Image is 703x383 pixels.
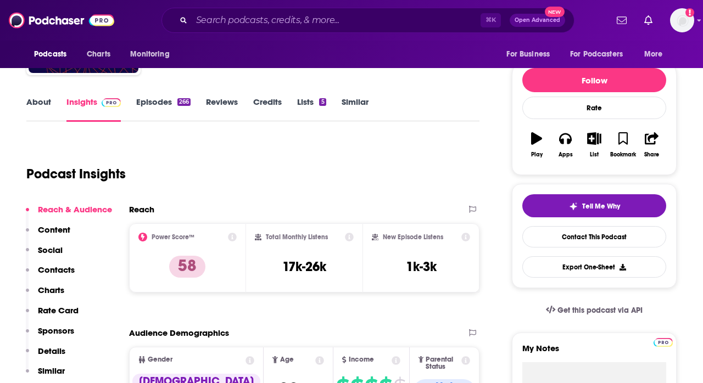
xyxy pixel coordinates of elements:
[349,356,374,363] span: Income
[590,151,599,158] div: List
[102,98,121,107] img: Podchaser Pro
[551,125,579,165] button: Apps
[280,356,294,363] span: Age
[38,365,65,376] p: Similar
[26,204,112,224] button: Reach & Audience
[177,98,191,106] div: 266
[506,47,550,62] span: For Business
[481,13,501,27] span: ⌘ K
[38,204,112,215] p: Reach & Audience
[26,346,65,366] button: Details
[569,202,578,211] img: tell me why sparkle
[342,97,369,122] a: Similar
[169,256,205,278] p: 58
[612,11,631,30] a: Show notifications dropdown
[406,258,437,275] h3: 1k-3k
[531,151,543,158] div: Play
[38,264,75,275] p: Contacts
[515,18,560,23] span: Open Advanced
[685,8,694,17] svg: Add a profile image
[426,356,459,370] span: Parental Status
[38,285,64,295] p: Charts
[319,98,326,106] div: 5
[26,44,81,65] button: open menu
[670,8,694,32] button: Show profile menu
[26,97,51,122] a: About
[522,68,666,92] button: Follow
[34,47,66,62] span: Podcasts
[38,245,63,255] p: Social
[38,224,70,235] p: Content
[638,125,666,165] button: Share
[610,151,636,158] div: Bookmark
[87,47,110,62] span: Charts
[266,233,328,241] h2: Total Monthly Listens
[522,226,666,247] a: Contact This Podcast
[537,297,651,324] a: Get this podcast via API
[80,44,117,65] a: Charts
[192,12,481,29] input: Search podcasts, credits, & more...
[644,151,659,158] div: Share
[253,97,282,122] a: Credits
[66,97,121,122] a: InsightsPodchaser Pro
[282,258,326,275] h3: 17k-26k
[130,47,169,62] span: Monitoring
[522,343,666,362] label: My Notes
[557,306,643,315] span: Get this podcast via API
[26,264,75,285] button: Contacts
[26,305,79,325] button: Rate Card
[9,10,114,31] img: Podchaser - Follow, Share and Rate Podcasts
[383,233,443,241] h2: New Episode Listens
[522,125,551,165] button: Play
[654,336,673,347] a: Pro website
[654,338,673,347] img: Podchaser Pro
[563,44,639,65] button: open menu
[206,97,238,122] a: Reviews
[522,97,666,119] div: Rate
[136,97,191,122] a: Episodes266
[129,328,229,338] h2: Audience Demographics
[38,325,74,336] p: Sponsors
[148,356,172,363] span: Gender
[152,233,194,241] h2: Power Score™
[26,245,63,265] button: Social
[644,47,663,62] span: More
[522,194,666,217] button: tell me why sparkleTell Me Why
[570,47,623,62] span: For Podcasters
[129,204,154,215] h2: Reach
[640,11,657,30] a: Show notifications dropdown
[499,44,563,65] button: open menu
[559,151,573,158] div: Apps
[38,305,79,316] p: Rate Card
[545,7,565,17] span: New
[580,125,609,165] button: List
[670,8,694,32] img: User Profile
[670,8,694,32] span: Logged in as amandalamPR
[510,14,565,27] button: Open AdvancedNew
[26,166,126,182] h1: Podcast Insights
[26,285,64,305] button: Charts
[582,202,620,211] span: Tell Me Why
[609,125,637,165] button: Bookmark
[122,44,183,65] button: open menu
[38,346,65,356] p: Details
[637,44,677,65] button: open menu
[161,8,574,33] div: Search podcasts, credits, & more...
[26,325,74,346] button: Sponsors
[26,224,70,245] button: Content
[297,97,326,122] a: Lists5
[522,256,666,278] button: Export One-Sheet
